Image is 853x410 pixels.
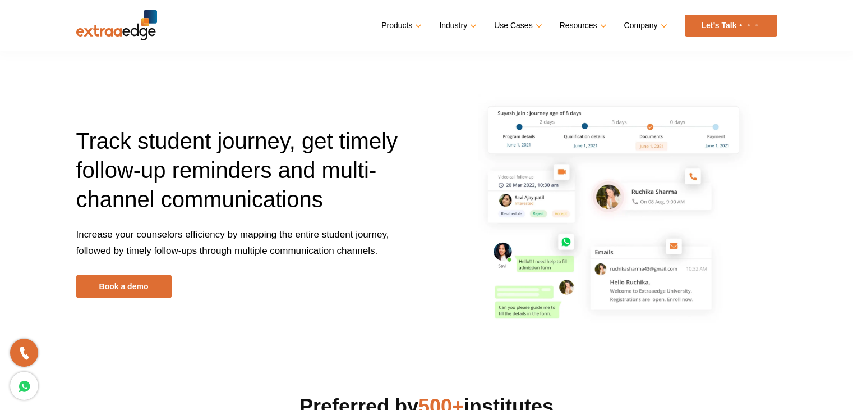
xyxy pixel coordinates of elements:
[624,17,665,34] a: Company
[560,17,605,34] a: Resources
[381,17,419,34] a: Products
[76,275,172,298] a: Book a demo
[76,229,389,256] span: Increase your counselors efficiency by mapping the entire student journey, followed by timely fol...
[439,17,474,34] a: Industry
[478,94,771,330] img: crm use for counselors
[76,129,398,212] span: Track student journey, get timely follow-up reminders and multi-channel communications
[494,17,540,34] a: Use Cases
[685,15,777,37] a: Let’s Talk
